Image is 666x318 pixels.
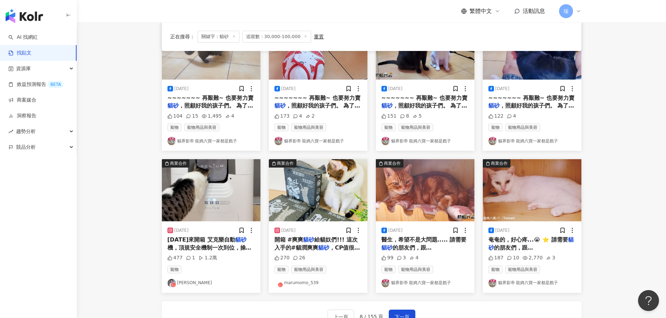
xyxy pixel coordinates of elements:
img: KOL Avatar [274,137,283,145]
span: 寵物 [488,266,502,273]
a: KOL Avatar[PERSON_NAME] [167,279,255,287]
div: 173 [274,113,290,120]
button: 商業合作 [376,159,474,221]
span: 開箱 #爽爽 [274,236,303,243]
div: 99 [381,254,394,261]
span: 活動訊息 [523,8,545,14]
mark: 貓砂 [488,236,574,251]
a: searchAI 找網紅 [8,34,38,41]
img: logo [6,9,43,23]
div: 270 [274,254,290,261]
div: 3 [397,254,406,261]
div: 104 [167,113,183,120]
mark: 貓砂 [381,244,393,251]
span: 醫生，希望不是大問題..... 請需要 [381,236,467,243]
a: 效益預測報告BETA [8,81,64,88]
a: KOL Avatar貓界影帝 龍媽六寶一家都是戲子 [167,137,255,145]
img: KOL Avatar [274,279,283,287]
mark: 貓砂 [381,102,393,109]
span: ~~~~~~~ 再艱難~ 也要努力賣 [381,95,467,101]
div: 商業合作 [277,160,294,167]
img: KOL Avatar [488,279,497,287]
a: 洞察報告 [8,112,36,119]
span: ，照顧好我的孩子們。 為了孩子們的罐 [381,102,467,117]
span: 寵物 [274,266,288,273]
div: [DATE] [174,228,189,234]
img: KOL Avatar [167,279,176,287]
a: KOL Avatar貓界影帝 龍媽六寶一家都是戲子 [381,137,469,145]
div: 重置 [314,34,324,39]
span: 寵物 [167,124,181,131]
div: 4 [409,254,418,261]
span: 寵物 [381,124,395,131]
div: [DATE] [281,228,296,234]
img: post-image [376,159,474,221]
div: [DATE] [495,86,510,92]
a: KOL Avatar貓界影帝 龍媽六寶一家都是戲子 [488,279,576,287]
span: ，照顧好我的孩子們。 為了孩子們的罐 [167,102,253,117]
img: KOL Avatar [488,137,497,145]
mark: 貓砂 [488,102,500,109]
div: [DATE] [388,228,403,234]
a: KOL Avatar貓界影帝 龍媽六寶一家都是戲子 [274,137,362,145]
div: [DATE] [388,86,403,92]
div: 10 [507,254,519,261]
div: 3 [546,254,555,261]
div: 2 [306,113,315,120]
span: 繁體中文 [470,7,492,15]
div: 1,495 [202,113,222,120]
mark: 貓砂 [303,236,314,243]
span: ~~~~~~~ 再艱難~ 也要努力賣 [488,95,574,101]
span: 資源庫 [16,61,31,76]
span: 正在搜尋 ： [170,34,195,39]
span: 寵物用品與美容 [505,266,540,273]
span: 寵物用品與美容 [291,266,326,273]
span: [DATE]來開箱 艾克樂自動 [167,236,235,243]
span: 趨勢分析 [16,124,36,139]
div: 5 [413,113,422,120]
a: 商案媒合 [8,97,36,104]
div: 商業合作 [170,160,187,167]
span: 關鍵字：貓砂 [198,31,239,43]
mark: 貓砂 [235,236,246,243]
span: 寵物 [381,266,395,273]
span: 瑞 [564,7,568,15]
div: 477 [167,254,183,261]
mark: 貓砂 [318,244,329,251]
div: [DATE] [495,228,510,234]
span: ，照顧好我的孩子們。 為了孩子們的罐 [274,102,360,117]
span: 追蹤數：30,000-100,000 [242,31,311,43]
span: 寵物 [488,124,502,131]
a: KOL Avatarmarumomo_539 [274,279,362,287]
mark: 貓砂 [167,102,179,109]
div: 26 [293,254,305,261]
div: [DATE] [281,86,296,92]
span: ，照顧好我的孩子們。 為了孩子們的罐 [488,102,574,117]
button: 商業合作 [269,159,367,221]
img: post-image [162,159,260,221]
button: 商業合作 [162,159,260,221]
div: 4 [293,113,302,120]
div: [DATE] [174,86,189,92]
a: 找貼文 [8,50,31,57]
div: 商業合作 [384,160,401,167]
span: 奄奄的，好心疼...😭 ⭐️ 請需要 [488,236,568,243]
div: 4 [507,113,516,120]
button: 商業合作 [483,159,581,221]
span: 寵物 [274,124,288,131]
span: ~~~~~~~ 再艱難~ 也要努力賣 [167,95,253,101]
div: 15 [186,113,198,120]
a: KOL Avatar貓界影帝 龍媽六寶一家都是戲子 [381,279,469,287]
span: ~~~~~~~ 再艱難~ 也要努力賣 [274,95,360,101]
img: post-image [269,159,367,221]
span: 寵物用品與美容 [398,266,433,273]
div: 1 [186,254,195,261]
span: 的朋友們，跟[PERSON_NAME]媽買 [488,244,552,259]
img: KOL Avatar [381,137,390,145]
div: 2,770 [523,254,543,261]
div: 1.2萬 [199,254,217,261]
span: 給貓奴們!!! 這次入手的#貓潤爽爽 [274,236,358,251]
img: KOL Avatar [167,137,176,145]
span: 的朋友們，跟[PERSON_NAME]媽買 [381,244,445,259]
img: post-image [483,159,581,221]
